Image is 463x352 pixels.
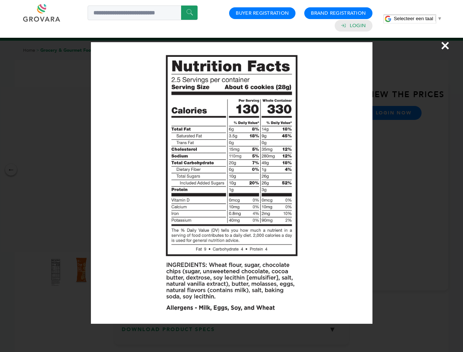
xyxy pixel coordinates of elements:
[350,22,366,29] a: Login
[437,16,442,21] span: ▼
[91,42,372,324] img: Image Preview
[311,10,366,16] a: Brand Registration
[394,16,433,21] span: Selecteer een taal
[88,5,198,20] input: Search a product or brand...
[440,35,450,56] span: ×
[236,10,289,16] a: Buyer Registration
[394,16,442,21] a: Selecteer een taal​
